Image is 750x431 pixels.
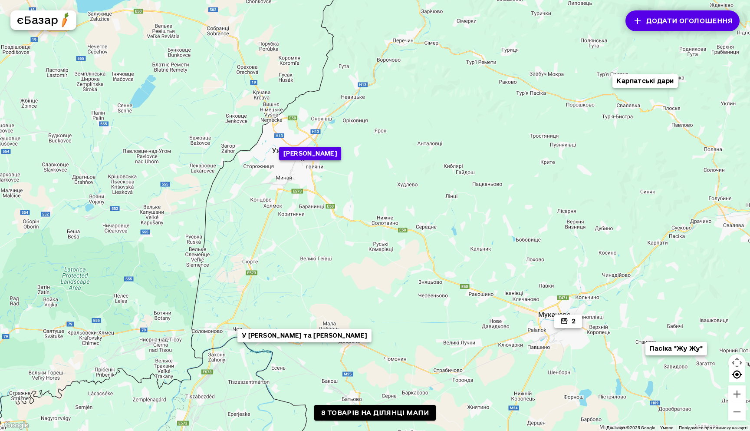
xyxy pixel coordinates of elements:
button: Додати оголошення [625,10,740,31]
button: Збільшити [728,385,746,403]
a: Відкрити цю область на Картах Google (відкриється нове вікно) [2,420,31,431]
button: Зменшити [728,403,746,421]
h5: єБазар [17,13,58,27]
a: Повідомити про помилку на карті [679,425,747,430]
button: Налаштування камери на Картах [728,354,746,371]
a: 8 товарів на ділянці мапи [314,405,436,421]
a: Умови (відкривається в новій вкладці) [660,425,674,430]
button: 2 [554,315,582,328]
button: У [PERSON_NAME] та [PERSON_NAME] [237,329,372,342]
button: Пасіка "Жу Жу" [645,342,707,355]
img: Google [2,420,31,431]
span: Дані карт ©2025 Google [606,425,655,430]
button: єБазарlogo [10,10,76,30]
img: logo [57,12,72,27]
button: Карпатські дари [612,74,678,88]
button: [PERSON_NAME] [279,147,341,160]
